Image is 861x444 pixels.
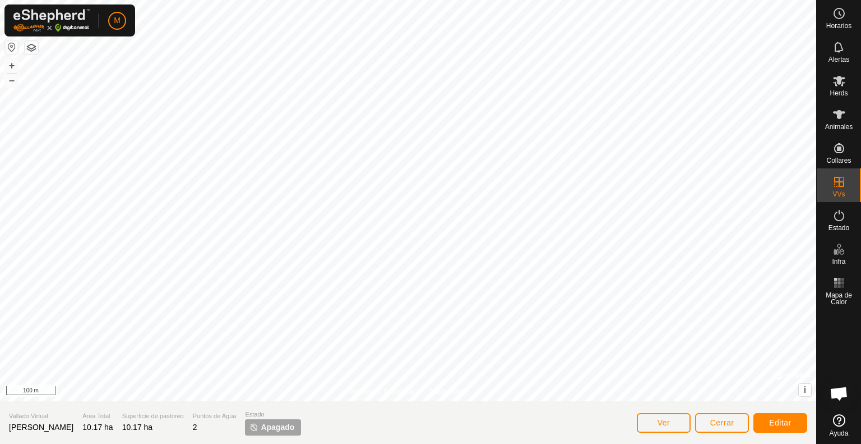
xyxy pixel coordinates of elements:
[832,258,845,265] span: Infra
[9,423,73,432] span: [PERSON_NAME]
[9,411,73,421] span: Vallado Virtual
[710,418,734,427] span: Cerrar
[822,377,856,410] div: Chat abierto
[428,387,466,397] a: Contáctenos
[832,191,845,198] span: VVs
[695,413,749,433] button: Cerrar
[820,292,858,305] span: Mapa de Calor
[826,22,851,29] span: Horarios
[828,225,849,231] span: Estado
[249,423,258,432] img: apagar
[114,15,121,26] span: M
[817,410,861,441] a: Ayuda
[122,423,153,432] span: 10.17 ha
[637,413,691,433] button: Ver
[245,410,301,419] span: Estado
[769,418,791,427] span: Editar
[799,384,811,396] button: i
[830,90,848,97] span: Herds
[5,59,18,72] button: +
[658,418,670,427] span: Ver
[122,411,184,421] span: Superficie de pastoreo
[826,157,851,164] span: Collares
[82,423,113,432] span: 10.17 ha
[25,41,38,54] button: Capas del Mapa
[825,123,853,130] span: Animales
[350,387,415,397] a: Política de Privacidad
[82,411,113,421] span: Área Total
[828,56,849,63] span: Alertas
[753,413,807,433] button: Editar
[193,423,197,432] span: 2
[261,422,294,433] span: Apagado
[804,385,806,395] span: i
[5,40,18,54] button: Restablecer Mapa
[5,74,18,87] button: –
[13,9,90,32] img: Logo Gallagher
[193,411,237,421] span: Puntos de Agua
[830,430,849,437] span: Ayuda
